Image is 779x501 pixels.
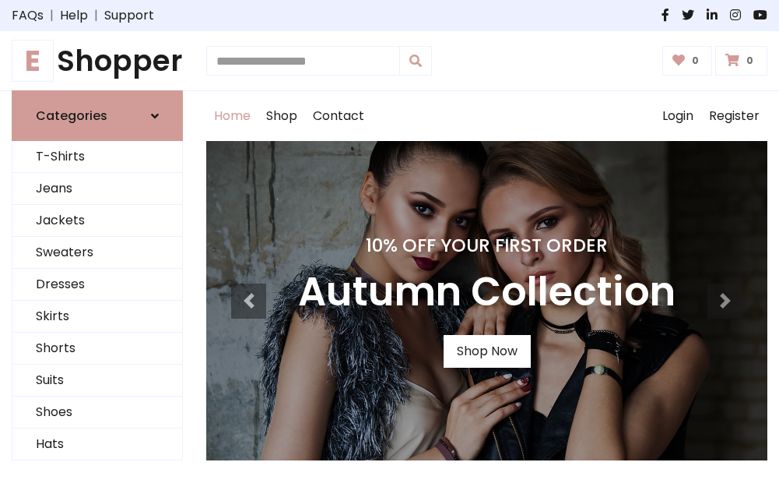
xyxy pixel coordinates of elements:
[36,108,107,123] h6: Categories
[88,6,104,25] span: |
[715,46,767,76] a: 0
[12,44,183,78] a: EShopper
[12,365,182,397] a: Suits
[444,335,531,368] a: Shop Now
[12,40,54,82] span: E
[701,91,767,141] a: Register
[12,301,182,333] a: Skirts
[104,6,154,25] a: Support
[654,91,701,141] a: Login
[12,205,182,237] a: Jackets
[12,429,182,460] a: Hats
[12,6,44,25] a: FAQs
[60,6,88,25] a: Help
[298,235,675,256] h4: 10% Off Your First Order
[298,269,675,316] h3: Autumn Collection
[12,333,182,365] a: Shorts
[206,91,258,141] a: Home
[742,54,757,68] span: 0
[44,6,60,25] span: |
[662,46,713,76] a: 0
[305,91,372,141] a: Contact
[12,141,182,173] a: T-Shirts
[12,397,182,429] a: Shoes
[12,269,182,301] a: Dresses
[12,173,182,205] a: Jeans
[258,91,305,141] a: Shop
[12,90,183,141] a: Categories
[688,54,703,68] span: 0
[12,237,182,269] a: Sweaters
[12,44,183,78] h1: Shopper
